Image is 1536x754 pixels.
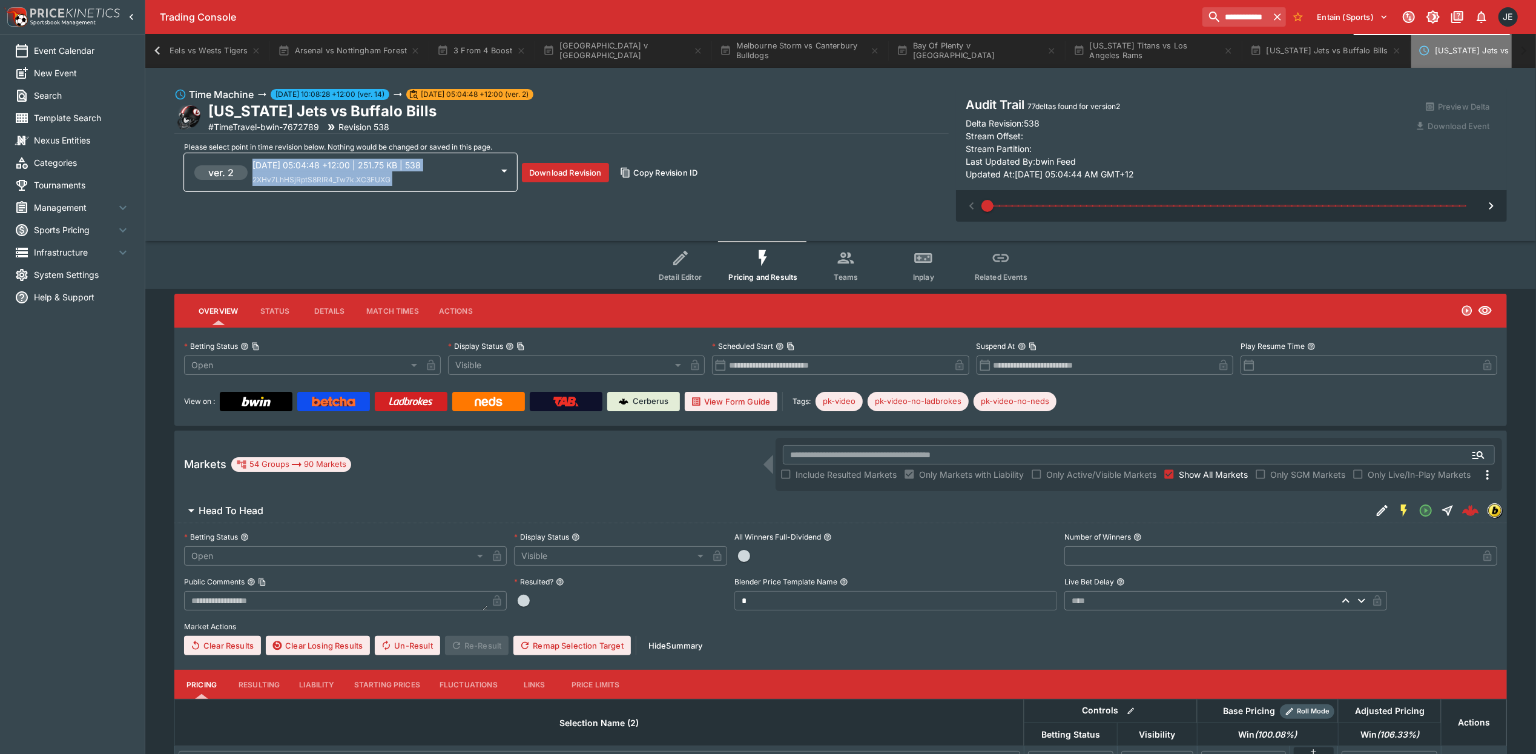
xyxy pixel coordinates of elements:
[1488,504,1501,517] img: bwin
[1292,706,1334,716] span: Roll Mode
[513,636,631,655] button: Remap Selection Target
[30,20,96,25] img: Sportsbook Management
[184,142,492,151] span: Please select point in time revision below. Nothing would be changed or saved in this page.
[516,342,525,351] button: Copy To Clipboard
[184,356,421,375] div: Open
[796,468,897,481] span: Include Resulted Markets
[103,34,268,68] button: Parramatta Eels vs Wests Tigers
[1028,727,1113,742] span: Betting Status
[816,395,863,408] span: pk-video
[448,356,685,375] div: Visible
[247,578,255,586] button: Public CommentsCopy To Clipboard
[868,395,969,408] span: pk-video-no-ladbrokes
[4,5,28,29] img: PriceKinetics Logo
[975,273,1027,282] span: Related Events
[1123,703,1139,719] button: Bulk edit
[729,273,798,282] span: Pricing and Results
[1462,502,1479,519] img: logo-cerberus--red.svg
[1029,342,1037,351] button: Copy To Clipboard
[786,342,795,351] button: Copy To Clipboard
[208,165,234,180] h6: ver. 2
[445,636,509,655] span: Re-Result
[34,268,130,281] span: System Settings
[1338,699,1441,723] th: Adjusted Pricing
[1066,34,1241,68] button: [US_STATE] Titans vs Los Angeles Rams
[619,397,628,406] img: Cerberus
[1461,305,1473,317] svg: Open
[199,504,263,517] h6: Head To Head
[242,397,271,406] img: Bwin
[258,578,266,586] button: Copy To Clipboard
[34,246,116,259] span: Infrastructure
[184,532,238,542] p: Betting Status
[34,111,130,124] span: Template Search
[614,163,705,182] button: Copy Revision ID
[302,296,357,325] button: Details
[641,636,710,655] button: HideSummary
[823,533,832,541] button: All Winners Full-Dividend
[868,392,969,411] div: Betting Target: cerberus
[562,670,630,699] button: Price Limits
[1480,468,1495,482] svg: More
[1368,468,1471,481] span: Only Live/In-Play Markets
[252,159,492,171] p: [DATE] 05:04:48 +12:00 | 251.75 KB | 538
[974,395,1056,408] span: pk-video-no-neds
[208,102,437,121] h2: Copy To Clipboard
[556,578,564,586] button: Resulted?
[1371,500,1393,521] button: Edit Detail
[840,578,848,586] button: Blender Price Template Name
[416,89,533,100] span: [DATE] 05:04:48 +12:00 (ver. 2)
[1498,7,1518,27] div: James Edlin
[1419,503,1433,518] svg: Open
[507,670,562,699] button: Links
[966,97,1409,113] h4: Audit Trail
[248,296,302,325] button: Status
[1422,6,1444,28] button: Toggle light/dark mode
[34,89,130,102] span: Search
[312,397,355,406] img: Betcha
[289,670,344,699] button: Liability
[184,577,245,587] p: Public Comments
[34,156,130,169] span: Categories
[184,618,1497,636] label: Market Actions
[734,532,821,542] p: All Winners Full-Dividend
[553,397,579,406] img: TabNZ
[1254,727,1297,742] em: ( 100.08 %)
[889,34,1064,68] button: Bay Of Plenty v [GEOGRAPHIC_DATA]
[1046,468,1156,481] span: Only Active/Visible Markets
[34,291,130,303] span: Help & Support
[734,577,837,587] p: Blender Price Template Name
[34,201,116,214] span: Management
[1133,533,1142,541] button: Number of Winners
[189,87,254,102] h6: Time Machine
[184,546,487,566] div: Open
[713,34,887,68] button: Melbourne Storm vs Canterbury Bulldogs
[1024,699,1197,723] th: Controls
[1495,4,1521,30] button: James Edlin
[1393,500,1415,521] button: SGM Enabled
[430,670,507,699] button: Fluctuations
[34,44,130,57] span: Event Calendar
[1288,7,1308,27] button: No Bookmarks
[34,223,116,236] span: Sports Pricing
[1225,727,1310,742] span: Win(100.08%)
[514,532,569,542] p: Display Status
[1064,577,1114,587] p: Live Bet Delay
[514,577,553,587] p: Resulted?
[685,392,777,411] button: View Form Guide
[174,498,1371,523] button: Head To Head
[252,175,391,184] span: 2XHv7LhHSjRptS8RIR4_Tw7k.XC3FUXG
[174,670,229,699] button: Pricing
[974,392,1056,411] div: Betting Target: cerberus
[1415,500,1437,521] button: Open
[1179,468,1248,481] span: Show All Markets
[1018,342,1026,351] button: Suspend AtCopy To Clipboard
[240,533,249,541] button: Betting Status
[184,457,226,471] h5: Markets
[1280,704,1334,719] div: Show/hide Price Roll mode configuration.
[816,392,863,411] div: Betting Target: cerberus
[1307,342,1316,351] button: Play Resume Time
[229,670,289,699] button: Resulting
[793,392,811,411] label: Tags:
[522,163,609,182] button: Download Revision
